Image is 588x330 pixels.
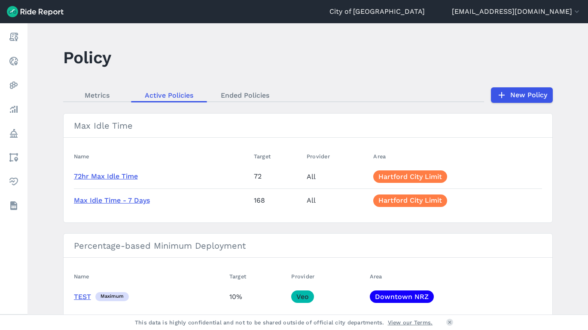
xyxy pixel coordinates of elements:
[366,268,542,285] th: Area
[250,188,303,212] td: 168
[226,285,288,308] td: 10%
[63,46,111,69] h1: Policy
[303,148,370,165] th: Provider
[6,174,21,189] a: Health
[95,292,129,302] div: maximum
[6,77,21,93] a: Heatmaps
[373,194,447,207] a: Hartford City Limit
[370,290,434,303] a: Downtown NRZ
[250,165,303,188] td: 72
[370,148,542,165] th: Area
[64,114,552,138] h3: Max Idle Time
[6,29,21,45] a: Report
[452,6,581,17] button: [EMAIL_ADDRESS][DOMAIN_NAME]
[131,89,207,102] a: Active Policies
[388,318,433,327] a: View our Terms.
[6,53,21,69] a: Realtime
[74,268,226,285] th: Name
[291,290,314,303] a: Veo
[6,102,21,117] a: Analyze
[250,148,303,165] th: Target
[329,6,425,17] a: City of [GEOGRAPHIC_DATA]
[307,194,367,207] div: All
[207,89,283,102] a: Ended Policies
[226,268,288,285] th: Target
[307,170,367,183] div: All
[74,172,138,180] a: 72hr Max Idle Time
[74,148,250,165] th: Name
[491,87,553,103] a: New Policy
[63,89,131,102] a: Metrics
[6,198,21,213] a: Datasets
[6,126,21,141] a: Policy
[64,234,552,258] h3: Percentage-based Minimum Deployment
[74,196,150,204] a: Max Idle Time - 7 Days
[373,170,447,183] a: Hartford City Limit
[74,293,91,301] a: TEST
[7,6,64,17] img: Ride Report
[288,268,366,285] th: Provider
[6,150,21,165] a: Areas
